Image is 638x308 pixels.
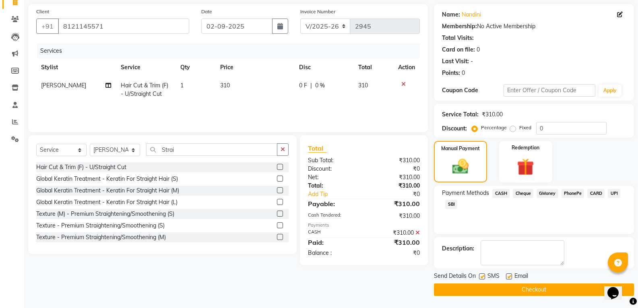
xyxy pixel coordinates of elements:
[302,173,364,182] div: Net:
[36,198,178,207] div: Global Keratin Treatment - Keratin For Straight Hair (L)
[445,200,457,209] span: SBI
[442,34,474,42] div: Total Visits:
[299,81,307,90] span: 0 F
[364,182,426,190] div: ₹310.00
[310,81,312,90] span: |
[442,57,469,66] div: Last Visit:
[176,58,215,76] th: Qty
[358,82,368,89] span: 310
[302,249,364,257] div: Balance :
[434,272,476,282] span: Send Details On
[442,110,479,119] div: Service Total:
[36,8,49,15] label: Client
[41,82,86,89] span: [PERSON_NAME]
[37,43,426,58] div: Services
[58,19,189,34] input: Search by Name/Mobile/Email/Code
[364,212,426,220] div: ₹310.00
[36,221,165,230] div: Texture - Premium Straightening/Smoothening (S)
[477,45,480,54] div: 0
[608,189,620,198] span: UPI
[442,22,477,31] div: Membership:
[300,8,335,15] label: Invoice Number
[364,229,426,237] div: ₹310.00
[442,69,460,77] div: Points:
[471,57,473,66] div: -
[514,272,528,282] span: Email
[36,58,116,76] th: Stylist
[441,145,480,152] label: Manual Payment
[302,165,364,173] div: Discount:
[442,86,503,95] div: Coupon Code
[308,144,326,153] span: Total
[364,165,426,173] div: ₹0
[36,163,126,172] div: Hair Cut & Trim (F) - U/Straight Cut
[482,110,503,119] div: ₹310.00
[492,189,510,198] span: CASH
[442,189,489,197] span: Payment Methods
[599,85,621,97] button: Apply
[36,19,59,34] button: +91
[302,156,364,165] div: Sub Total:
[364,173,426,182] div: ₹310.00
[220,82,230,89] span: 310
[393,58,420,76] th: Action
[121,82,168,97] span: Hair Cut & Trim (F) - U/Straight Cut
[302,212,364,220] div: Cash Tendered:
[302,238,364,247] div: Paid:
[180,82,184,89] span: 1
[513,189,533,198] span: Cheque
[116,58,176,76] th: Service
[36,175,178,183] div: Global Keratin Treatment - Keratin For Straight Hair (S)
[442,22,626,31] div: No Active Membership
[364,249,426,257] div: ₹0
[462,10,481,19] a: Nandini
[364,199,426,209] div: ₹310.00
[442,10,460,19] div: Name:
[504,84,595,97] input: Enter Offer / Coupon Code
[512,144,539,151] label: Redemption
[353,58,393,76] th: Total
[447,157,474,176] img: _cash.svg
[302,199,364,209] div: Payable:
[308,222,420,229] div: Payments
[364,156,426,165] div: ₹310.00
[604,276,630,300] iframe: chat widget
[315,81,325,90] span: 0 %
[434,283,634,296] button: Checkout
[146,143,277,156] input: Search or Scan
[294,58,354,76] th: Disc
[215,58,294,76] th: Price
[364,238,426,247] div: ₹310.00
[302,182,364,190] div: Total:
[562,189,584,198] span: PhonePe
[587,189,605,198] span: CARD
[519,124,531,131] label: Fixed
[487,272,500,282] span: SMS
[442,124,467,133] div: Discount:
[302,190,374,198] a: Add Tip
[36,210,174,218] div: Texture (M) - Premium Straightening/Smoothening (S)
[512,156,539,178] img: _gift.svg
[462,69,465,77] div: 0
[302,229,364,237] div: CASH
[374,190,426,198] div: ₹0
[442,244,474,253] div: Description:
[36,233,166,242] div: Texture - Premium Straightening/Smoothening (M)
[537,189,558,198] span: GMoney
[201,8,212,15] label: Date
[442,45,475,54] div: Card on file:
[481,124,507,131] label: Percentage
[36,186,179,195] div: Global Keratin Treatment - Keratin For Straight Hair (M)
